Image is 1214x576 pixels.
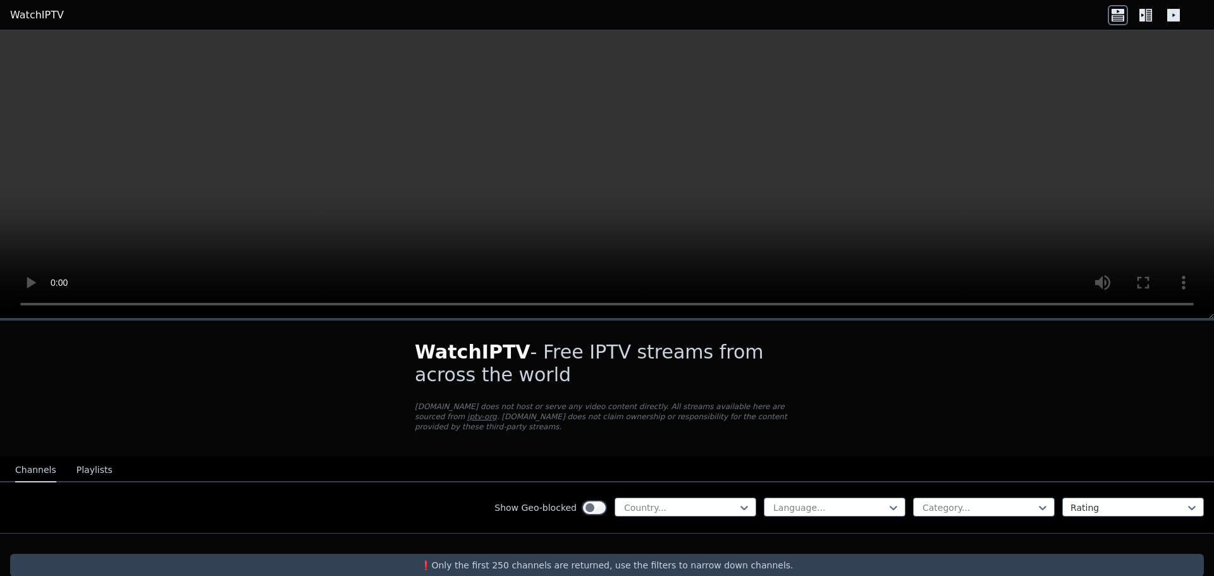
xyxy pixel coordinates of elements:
p: [DOMAIN_NAME] does not host or serve any video content directly. All streams available here are s... [415,401,799,432]
button: Playlists [77,458,113,482]
h1: - Free IPTV streams from across the world [415,341,799,386]
label: Show Geo-blocked [494,501,577,514]
span: WatchIPTV [415,341,530,363]
button: Channels [15,458,56,482]
a: WatchIPTV [10,8,64,23]
a: iptv-org [467,412,497,421]
p: ❗️Only the first 250 channels are returned, use the filters to narrow down channels. [15,559,1199,572]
